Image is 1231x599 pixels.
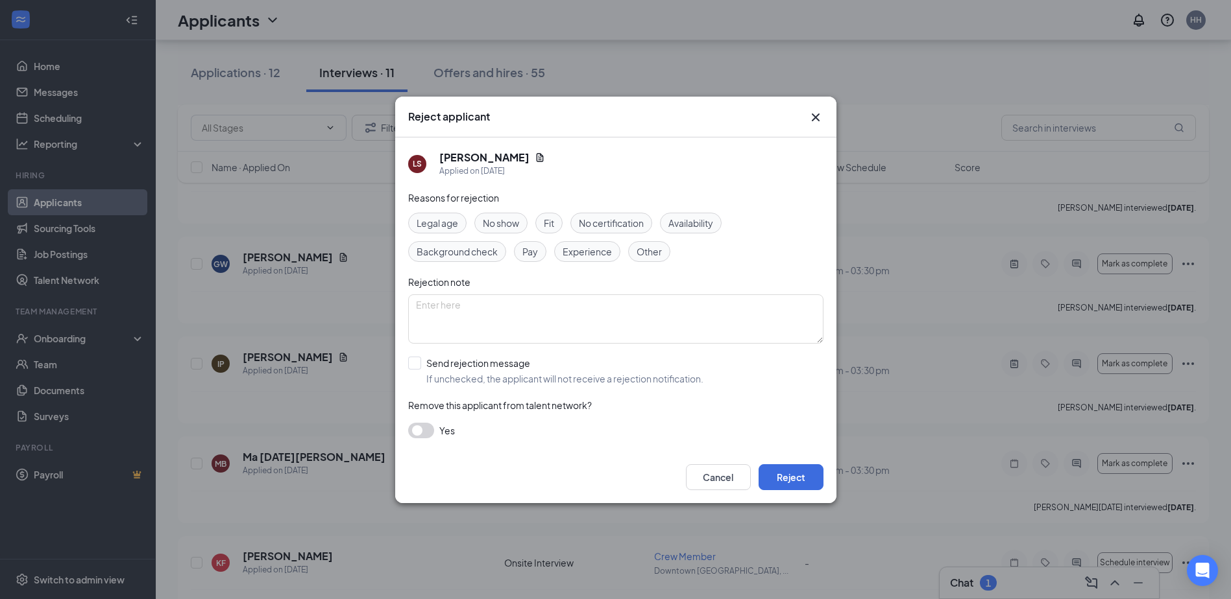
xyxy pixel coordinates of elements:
[439,150,530,165] h5: [PERSON_NAME]
[413,158,422,169] div: LS
[483,216,519,230] span: No show
[439,423,455,438] span: Yes
[544,216,554,230] span: Fit
[522,244,538,259] span: Pay
[637,244,662,259] span: Other
[408,399,592,411] span: Remove this applicant from talent network?
[1187,555,1218,586] div: Open Intercom Messenger
[563,244,612,259] span: Experience
[535,152,545,163] svg: Document
[686,464,751,490] button: Cancel
[808,110,823,125] button: Close
[759,464,823,490] button: Reject
[439,165,545,178] div: Applied on [DATE]
[408,276,470,288] span: Rejection note
[417,216,458,230] span: Legal age
[408,192,499,204] span: Reasons for rejection
[408,110,490,124] h3: Reject applicant
[668,216,713,230] span: Availability
[808,110,823,125] svg: Cross
[579,216,644,230] span: No certification
[417,244,498,259] span: Background check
